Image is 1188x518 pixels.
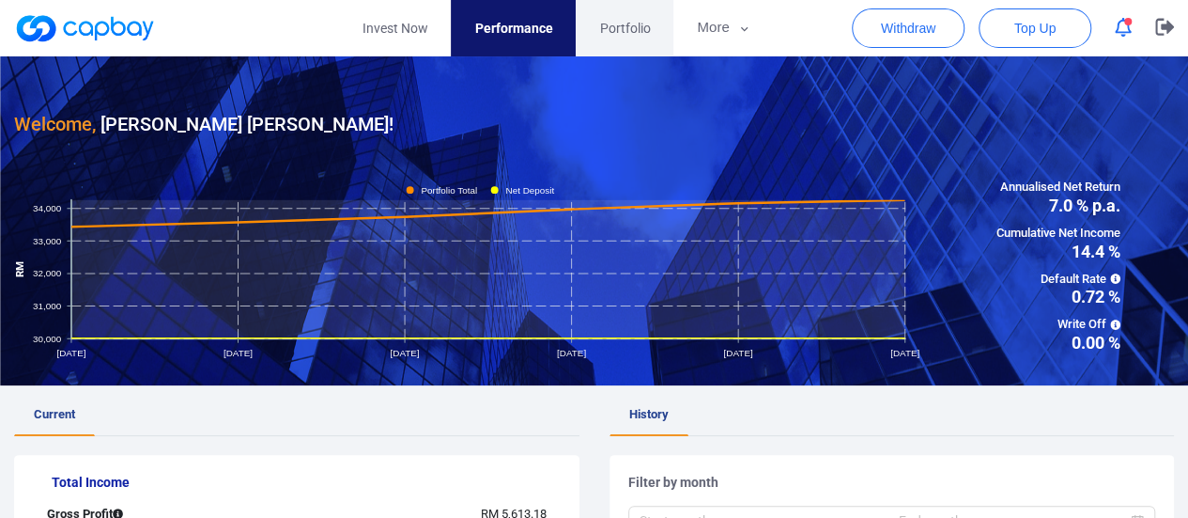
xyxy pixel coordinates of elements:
span: 14.4 % [996,243,1120,260]
tspan: [DATE] [56,348,85,358]
tspan: Net Deposit [505,184,554,195]
span: Performance [474,18,552,39]
tspan: 34,000 [33,203,62,213]
span: Default Rate [996,270,1120,290]
span: History [629,407,669,421]
tspan: RM [13,260,26,276]
button: Top Up [979,8,1091,48]
tspan: [DATE] [890,348,919,358]
tspan: [DATE] [723,348,752,358]
span: Current [34,407,75,421]
span: Write Off [996,315,1120,335]
span: 7.0 % p.a. [996,197,1120,214]
span: Welcome, [14,113,96,135]
tspan: 30,000 [33,333,62,343]
tspan: 31,000 [33,301,62,311]
span: Cumulative Net Income [996,224,1120,243]
span: 0.00 % [996,335,1120,352]
tspan: Portfolio Total [421,184,477,195]
tspan: 32,000 [33,268,62,278]
h3: [PERSON_NAME] [PERSON_NAME] ! [14,109,393,139]
span: Portfolio [599,18,650,39]
h5: Total Income [52,474,561,491]
span: 0.72 % [996,289,1120,306]
button: Withdraw [852,8,964,48]
span: Top Up [1014,19,1056,38]
h5: Filter by month [628,474,1156,491]
span: Annualised Net Return [996,178,1120,197]
tspan: [DATE] [390,348,419,358]
tspan: [DATE] [224,348,253,358]
tspan: 33,000 [33,235,62,245]
tspan: [DATE] [557,348,586,358]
